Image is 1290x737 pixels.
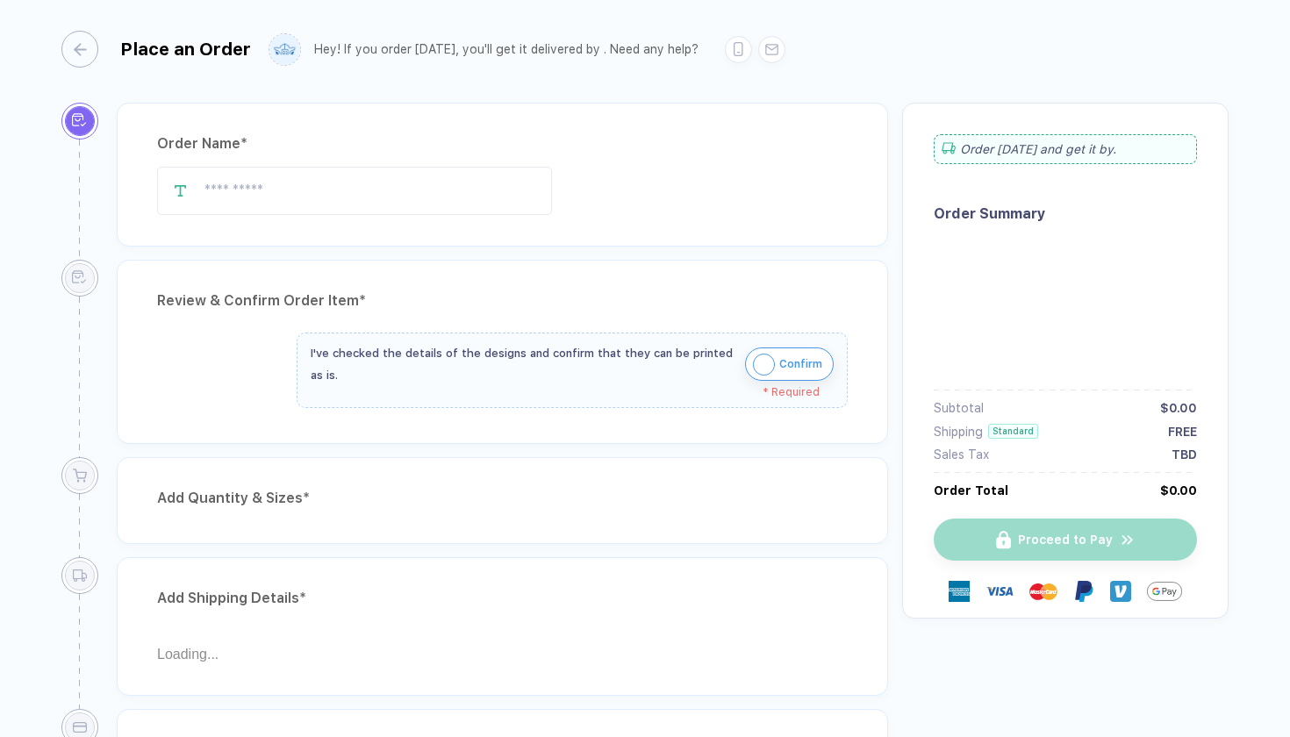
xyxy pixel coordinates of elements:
div: FREE [1168,425,1197,439]
button: iconConfirm [745,347,834,381]
div: Standard [988,424,1038,439]
div: Order Total [934,483,1008,497]
div: Hey! If you order [DATE], you'll get it delivered by . Need any help? [314,42,699,57]
div: Loading... [157,640,848,669]
img: Paypal [1073,581,1094,602]
img: visa [985,577,1014,605]
div: Order Name [157,130,848,158]
div: Subtotal [934,401,984,415]
div: I've checked the details of the designs and confirm that they can be printed as is. [311,342,736,386]
img: GPay [1147,574,1182,609]
div: Add Shipping Details [157,584,848,612]
div: $0.00 [1160,401,1197,415]
div: Add Quantity & Sizes [157,484,848,512]
img: express [949,581,970,602]
img: icon [753,354,775,376]
div: TBD [1172,447,1197,462]
div: Order Summary [934,205,1197,222]
div: Sales Tax [934,447,989,462]
img: user profile [269,34,300,65]
div: Place an Order [120,39,251,60]
div: Order [DATE] and get it by . [934,134,1197,164]
div: Shipping [934,425,983,439]
div: * Required [311,386,820,398]
span: Confirm [779,350,822,378]
img: Venmo [1110,581,1131,602]
div: $0.00 [1160,483,1197,497]
div: Review & Confirm Order Item [157,287,848,315]
img: master-card [1029,577,1057,605]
